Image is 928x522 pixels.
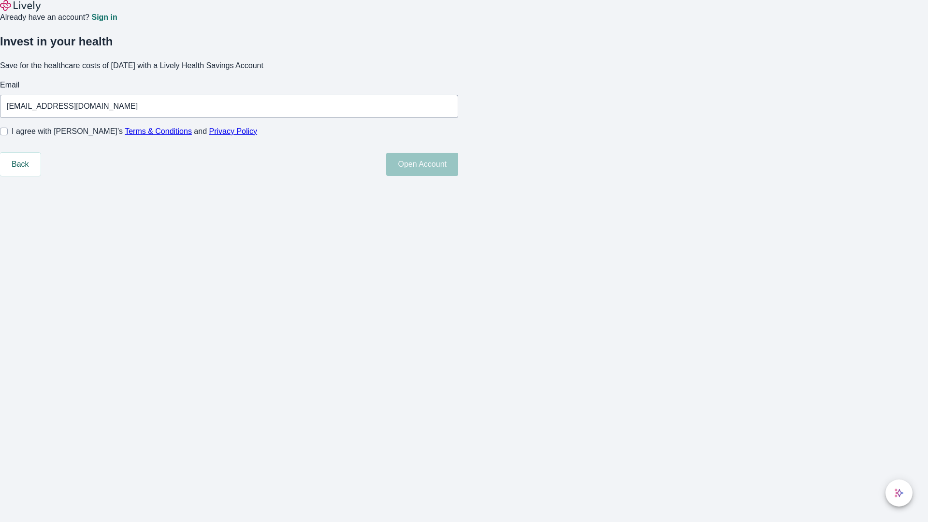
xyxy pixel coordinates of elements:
a: Terms & Conditions [125,127,192,135]
a: Sign in [91,14,117,21]
svg: Lively AI Assistant [894,488,904,498]
button: chat [885,479,913,507]
span: I agree with [PERSON_NAME]’s and [12,126,257,137]
a: Privacy Policy [209,127,258,135]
